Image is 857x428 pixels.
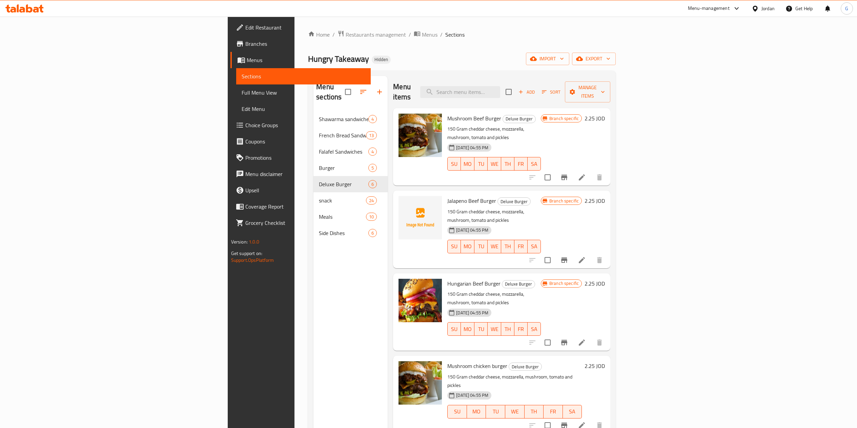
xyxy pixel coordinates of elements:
[369,181,376,188] span: 6
[486,405,505,419] button: TU
[313,176,388,192] div: Deluxe Burger6
[355,84,371,100] span: Sort sections
[422,31,437,39] span: Menus
[230,117,371,133] a: Choice Groups
[488,157,501,171] button: WE
[313,225,388,241] div: Side Dishes6
[366,197,376,204] span: 24
[245,186,365,194] span: Upsell
[319,180,368,188] span: Deluxe Burger
[517,241,525,251] span: FR
[526,53,569,65] button: import
[445,31,465,39] span: Sections
[531,55,564,63] span: import
[236,68,371,84] a: Sections
[570,83,605,100] span: Manage items
[447,125,541,142] p: 150 Gram cheddar cheese, mozzarella, mushroom, tomato and pickles
[447,196,496,206] span: Jalapeno Beef Burger
[503,115,535,123] span: Deluxe Burger
[313,111,388,127] div: Shawarma sandwiches4
[474,322,488,336] button: TU
[572,53,616,65] button: export
[245,40,365,48] span: Branches
[366,196,377,205] div: items
[453,227,491,233] span: [DATE] 04:55 PM
[249,237,259,246] span: 1.0.0
[591,169,608,186] button: delete
[447,405,467,419] button: SU
[242,105,365,113] span: Edit Menu
[474,240,488,253] button: TU
[540,87,562,97] button: Sort
[247,56,365,64] span: Menus
[490,324,498,334] span: WE
[502,85,516,99] span: Select section
[447,208,541,225] p: 150 Gram cheddar cheese, mozzarella, mushroom, tomato and pickles
[528,157,541,171] button: SA
[525,405,544,419] button: TH
[461,240,474,253] button: MO
[366,132,376,139] span: 13
[509,363,542,371] div: Deluxe Burger
[230,150,371,166] a: Promotions
[591,334,608,351] button: delete
[245,137,365,145] span: Coupons
[447,157,461,171] button: SU
[313,127,388,143] div: French Bread Sandwiches13
[231,237,248,246] span: Version:
[453,392,491,398] span: [DATE] 04:55 PM
[578,256,586,264] a: Edit menu item
[447,373,582,390] p: 150 Gram cheddar cheese, mozzarella, mushroom, tomato and pickles
[319,115,368,123] span: Shawarma sandwiches
[547,198,581,204] span: Branch specific
[230,19,371,36] a: Edit Restaurant
[447,322,461,336] button: SU
[236,101,371,117] a: Edit Menu
[585,114,605,123] h6: 2.25 JOD
[368,180,377,188] div: items
[591,252,608,268] button: delete
[504,324,512,334] span: TH
[467,405,486,419] button: MO
[440,31,443,39] li: /
[542,88,560,96] span: Sort
[527,407,541,416] span: TH
[399,114,442,157] img: Mushroom Beef Burger
[556,169,572,186] button: Branch-specific-item
[366,214,376,220] span: 10
[490,241,498,251] span: WE
[505,405,525,419] button: WE
[453,144,491,151] span: [DATE] 04:55 PM
[230,198,371,215] a: Coverage Report
[565,81,610,102] button: Manage items
[450,324,458,334] span: SU
[319,131,366,139] div: French Bread Sandwiches
[450,159,458,169] span: SU
[528,322,541,336] button: SA
[517,159,525,169] span: FR
[509,363,542,371] span: Deluxe Burger
[319,213,366,221] span: Meals
[372,56,391,64] div: Hidden
[450,407,464,416] span: SU
[530,159,538,169] span: SA
[245,121,365,129] span: Choice Groups
[319,148,368,156] span: Falafel Sandwiches
[242,89,365,97] span: Full Menu View
[488,322,501,336] button: WE
[585,196,605,206] h6: 2.25 JOD
[464,241,472,251] span: MO
[530,241,538,251] span: SA
[319,164,368,172] span: Burger
[231,256,274,265] a: Support.OpsPlatform
[313,209,388,225] div: Meals10
[313,108,388,244] nav: Menu sections
[319,229,368,237] div: Side Dishes
[566,407,579,416] span: SA
[366,213,377,221] div: items
[341,85,355,99] span: Select all sections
